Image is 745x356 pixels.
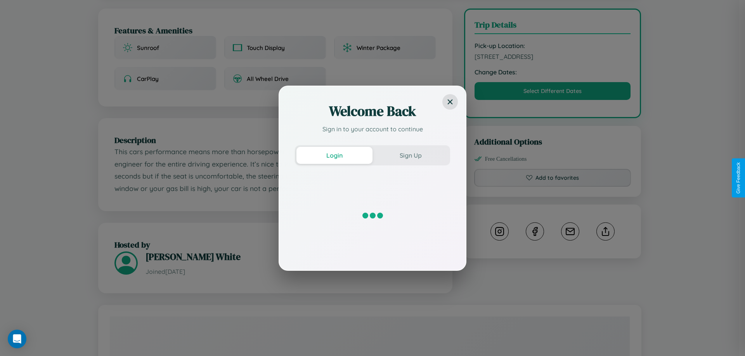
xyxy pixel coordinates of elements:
h2: Welcome Back [295,102,450,120]
div: Give Feedback [736,162,741,194]
div: Open Intercom Messenger [8,330,26,348]
p: Sign in to your account to continue [295,124,450,134]
button: Login [296,147,372,164]
button: Sign Up [372,147,449,164]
